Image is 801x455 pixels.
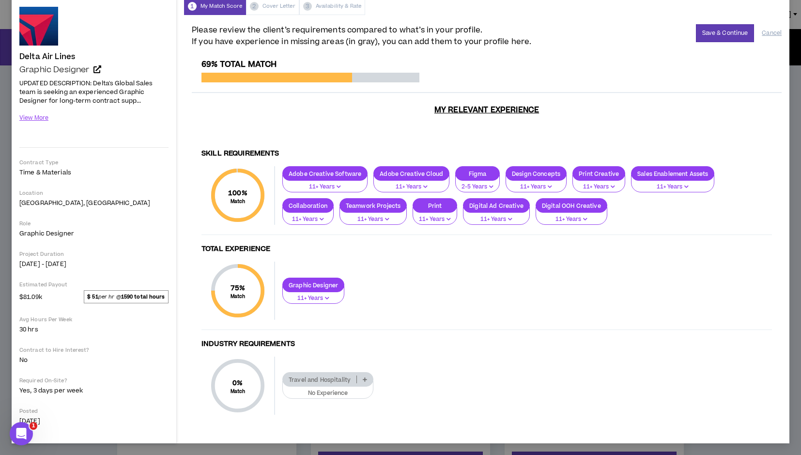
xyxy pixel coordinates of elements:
[19,417,169,425] p: [DATE]
[463,202,529,209] p: Digital Ad Creative
[19,377,169,384] p: Required On-Site?
[19,189,169,197] p: Location
[289,389,367,398] p: No Experience
[506,170,566,177] p: Design Concepts
[289,294,338,303] p: 11+ Years
[201,245,772,254] h4: Total Experience
[19,199,169,207] p: [GEOGRAPHIC_DATA], [GEOGRAPHIC_DATA]
[373,174,449,193] button: 11+ Years
[631,174,714,193] button: 11+ Years
[572,174,625,193] button: 11+ Years
[10,422,33,445] iframe: Intercom live chat
[19,251,169,258] p: Project Duration
[19,356,169,364] p: No
[374,170,449,177] p: Adobe Creative Cloud
[84,290,169,303] span: per hr @
[413,202,457,209] p: Print
[188,2,197,11] span: 1
[463,207,530,225] button: 11+ Years
[579,183,619,191] p: 11+ Years
[19,65,169,75] a: Graphic Designer
[536,202,607,209] p: Digital OOH Creative
[283,202,333,209] p: Collaboration
[339,207,407,225] button: 11+ Years
[340,202,406,209] p: Teamwork Projects
[19,78,169,106] p: UPDATED DESCRIPTION: Delta's Global Sales team is seeking an experienced Graphic Designer for lon...
[282,286,344,304] button: 11+ Years
[632,170,714,177] p: Sales Enablement Assets
[289,183,361,191] p: 11+ Years
[282,207,334,225] button: 11+ Years
[283,170,367,177] p: Adobe Creative Software
[121,293,165,300] strong: 1590 total hours
[512,183,560,191] p: 11+ Years
[283,376,356,383] p: Travel and Hospitality
[573,170,625,177] p: Print Creative
[19,408,169,415] p: Posted
[231,283,246,293] span: 75 %
[469,215,524,224] p: 11+ Years
[455,174,500,193] button: 2-5 Years
[289,215,327,224] p: 11+ Years
[201,340,772,349] h4: Industry Requirements
[19,64,90,76] span: Graphic Designer
[19,168,169,177] p: Time & Materials
[228,198,247,205] small: Match
[19,291,42,302] span: $81.09k
[201,59,277,70] span: 69% Total Match
[637,183,708,191] p: 11+ Years
[19,110,48,126] button: View More
[30,422,37,430] span: 1
[19,52,75,61] h4: Delta Air Lines
[19,229,74,238] span: Graphic Designer
[201,149,772,158] h4: Skill Requirements
[19,346,169,354] p: Contract to Hire Interest?
[231,378,246,388] span: 0 %
[19,220,169,227] p: Role
[462,183,493,191] p: 2-5 Years
[413,207,457,225] button: 11+ Years
[192,105,782,140] h3: My Relevant Experience
[456,170,499,177] p: Figma
[380,183,443,191] p: 11+ Years
[87,293,98,300] strong: $ 51
[19,281,169,288] p: Estimated Payout
[762,25,782,42] button: Cancel
[696,24,755,42] button: Save & Continue
[536,207,607,225] button: 11+ Years
[192,24,531,47] span: Please review the client’s requirements compared to what’s in your profile. If you have experienc...
[283,282,344,289] p: Graphic Designer
[19,159,169,166] p: Contract Type
[231,388,246,395] small: Match
[19,386,169,395] p: Yes, 3 days per week
[419,215,451,224] p: 11+ Years
[231,293,246,300] small: Match
[542,215,601,224] p: 11+ Years
[282,381,373,399] button: No Experience
[346,215,400,224] p: 11+ Years
[19,260,169,268] p: [DATE] - [DATE]
[19,325,169,334] p: 30 hrs
[228,188,247,198] span: 100 %
[19,316,169,323] p: Avg Hours Per Week
[506,174,567,193] button: 11+ Years
[282,174,368,193] button: 11+ Years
